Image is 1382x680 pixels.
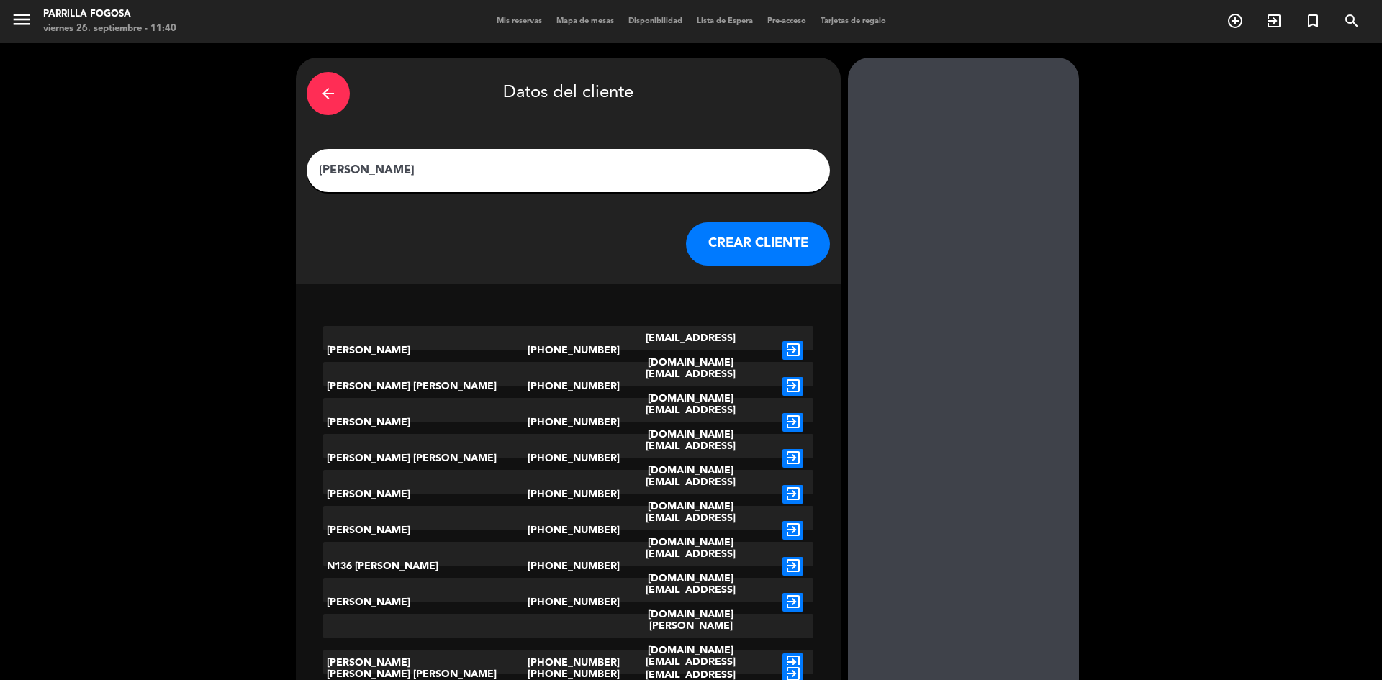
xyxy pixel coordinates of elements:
i: search [1343,12,1360,30]
div: Datos del cliente [307,68,830,119]
div: [PHONE_NUMBER] [528,470,610,519]
i: exit_to_app [782,521,803,540]
div: [EMAIL_ADDRESS][DOMAIN_NAME] [609,506,772,555]
i: exit_to_app [782,557,803,576]
div: [EMAIL_ADDRESS][DOMAIN_NAME] [609,542,772,591]
span: Disponibilidad [621,17,690,25]
div: [PERSON_NAME] [323,398,528,447]
i: arrow_back [320,85,337,102]
i: exit_to_app [782,413,803,432]
div: [PHONE_NUMBER] [528,506,610,555]
i: exit_to_app [782,449,803,468]
i: turned_in_not [1304,12,1322,30]
button: menu [11,9,32,35]
i: exit_to_app [1265,12,1283,30]
div: [PHONE_NUMBER] [528,542,610,591]
i: exit_to_app [782,377,803,396]
span: Lista de Espera [690,17,760,25]
span: Mis reservas [489,17,549,25]
div: [PHONE_NUMBER] [528,434,610,483]
div: [PHONE_NUMBER] [528,326,610,375]
div: [PHONE_NUMBER] [528,398,610,447]
div: viernes 26. septiembre - 11:40 [43,22,176,36]
div: [PHONE_NUMBER] [528,578,610,627]
div: [PERSON_NAME] [PERSON_NAME] [323,434,528,483]
div: [EMAIL_ADDRESS][DOMAIN_NAME] [609,578,772,627]
div: [EMAIL_ADDRESS][DOMAIN_NAME] [609,362,772,411]
div: N136 [PERSON_NAME] [323,542,528,591]
span: Mapa de mesas [549,17,621,25]
div: [PERSON_NAME] [323,470,528,519]
div: [PERSON_NAME] [323,326,528,375]
button: CREAR CLIENTE [686,222,830,266]
input: Escriba nombre, correo electrónico o número de teléfono... [317,160,819,181]
div: [EMAIL_ADDRESS][DOMAIN_NAME] [609,434,772,483]
div: [PERSON_NAME] [323,578,528,627]
div: Parrilla Fogosa [43,7,176,22]
div: [PHONE_NUMBER] [528,362,610,411]
div: [EMAIL_ADDRESS][DOMAIN_NAME] [609,398,772,447]
span: Pre-acceso [760,17,813,25]
i: add_circle_outline [1227,12,1244,30]
div: [PERSON_NAME] [323,506,528,555]
i: menu [11,9,32,30]
div: [EMAIL_ADDRESS][DOMAIN_NAME] [609,470,772,519]
i: exit_to_app [782,341,803,360]
div: [EMAIL_ADDRESS][DOMAIN_NAME] [609,326,772,375]
span: Tarjetas de regalo [813,17,893,25]
i: exit_to_app [782,485,803,504]
div: [PERSON_NAME] [PERSON_NAME] [323,362,528,411]
i: exit_to_app [782,593,803,612]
